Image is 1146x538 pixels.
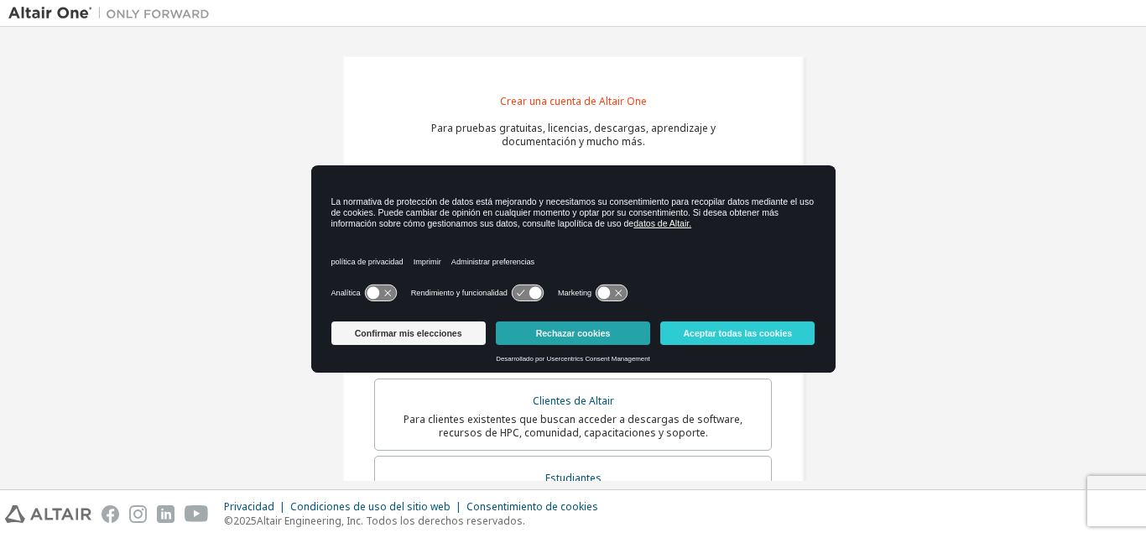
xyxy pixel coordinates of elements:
font: 2025 [233,514,257,528]
img: youtube.svg [185,505,209,523]
font: Privacidad [224,499,274,514]
font: Crear una cuenta de Altair One [500,94,647,108]
font: Para pruebas gratuitas, licencias, descargas, aprendizaje y [431,121,716,135]
font: Consentimiento de cookies [466,499,598,514]
font: documentación y mucho más. [502,134,645,149]
font: Clientes de Altair [533,394,614,408]
img: linkedin.svg [157,505,175,523]
font: Condiciones de uso del sitio web [290,499,451,514]
font: © [224,514,233,528]
font: Estudiantes [545,471,602,485]
img: facebook.svg [102,505,119,523]
img: instagram.svg [129,505,147,523]
img: altair_logo.svg [5,505,91,523]
font: Para clientes existentes que buscan acceder a descargas de software, recursos de HPC, comunidad, ... [404,412,742,440]
font: Altair Engineering, Inc. Todos los derechos reservados. [257,514,525,528]
img: Altair Uno [8,5,218,22]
